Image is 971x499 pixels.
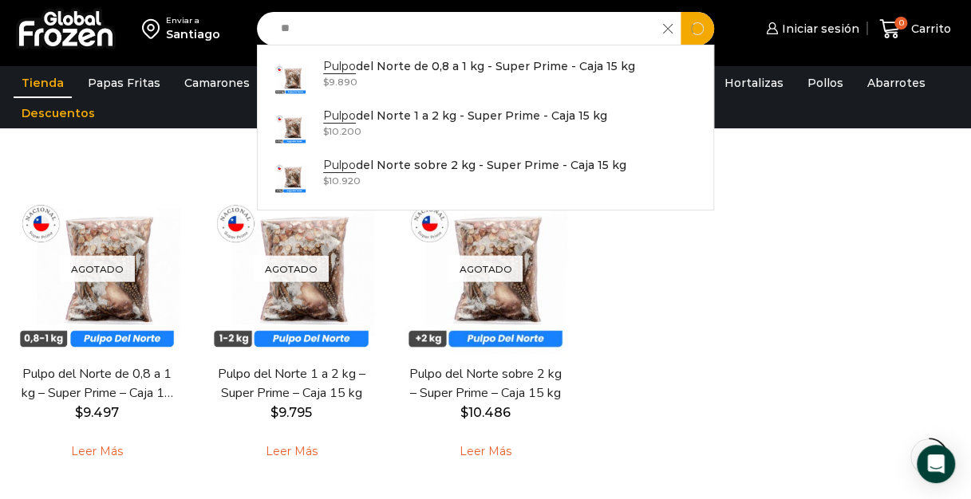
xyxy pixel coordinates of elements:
[917,445,955,483] div: Open Intercom Messenger
[323,108,356,124] strong: Pulpo
[681,12,714,45] button: Search button
[448,255,523,281] p: Agotado
[762,13,859,45] a: Iniciar sesión
[166,15,220,26] div: Enviar a
[176,68,258,98] a: Camarones
[80,68,168,98] a: Papas Fritas
[907,21,951,37] span: Carrito
[258,53,714,103] a: Pulpodel Norte de 0,8 a 1 kg - Super Prime - Caja 15 kg $9.890
[241,434,342,468] a: Leé más sobre “Pulpo del Norte 1 a 2 kg - Super Prime - Caja 15 kg”
[21,365,174,402] a: Pulpo del Norte de 0,8 a 1 kg – Super Prime – Caja 15 kg
[716,68,791,98] a: Hortalizas
[60,255,135,281] p: Agotado
[799,68,851,98] a: Pollos
[166,26,220,42] div: Santiago
[75,405,83,420] span: $
[323,107,607,124] p: del Norte 1 a 2 kg - Super Prime - Caja 15 kg
[14,68,72,98] a: Tienda
[270,405,312,420] bdi: 9.795
[142,15,166,42] img: address-field-icon.svg
[323,175,361,187] bdi: 10.920
[859,68,934,98] a: Abarrotes
[323,125,329,137] span: $
[409,365,562,402] a: Pulpo del Norte sobre 2 kg – Super Prime – Caja 15 kg
[323,158,356,173] strong: Pulpo
[323,76,357,88] bdi: 9.890
[460,405,468,420] span: $
[323,175,329,187] span: $
[323,57,635,75] p: del Norte de 0,8 a 1 kg - Super Prime - Caja 15 kg
[14,98,103,128] a: Descuentos
[460,405,511,420] bdi: 10.486
[323,59,356,74] strong: Pulpo
[323,76,329,88] span: $
[215,365,368,402] a: Pulpo del Norte 1 a 2 kg – Super Prime – Caja 15 kg
[75,405,119,420] bdi: 9.497
[435,434,536,468] a: Leé más sobre “Pulpo del Norte sobre 2 kg - Super Prime - Caja 15 kg”
[875,10,955,48] a: 0 Carrito
[778,21,859,37] span: Iniciar sesión
[270,405,278,420] span: $
[323,125,361,137] bdi: 10.200
[323,156,626,174] p: del Norte sobre 2 kg - Super Prime - Caja 15 kg
[258,103,714,152] a: Pulpodel Norte 1 a 2 kg - Super Prime - Caja 15 kg $10.200
[258,152,714,202] a: Pulpodel Norte sobre 2 kg - Super Prime - Caja 15 kg $10.920
[254,255,329,281] p: Agotado
[46,434,148,468] a: Leé más sobre “Pulpo del Norte de 0,8 a 1 kg - Super Prime - Caja 15 kg”
[894,17,907,29] span: 0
